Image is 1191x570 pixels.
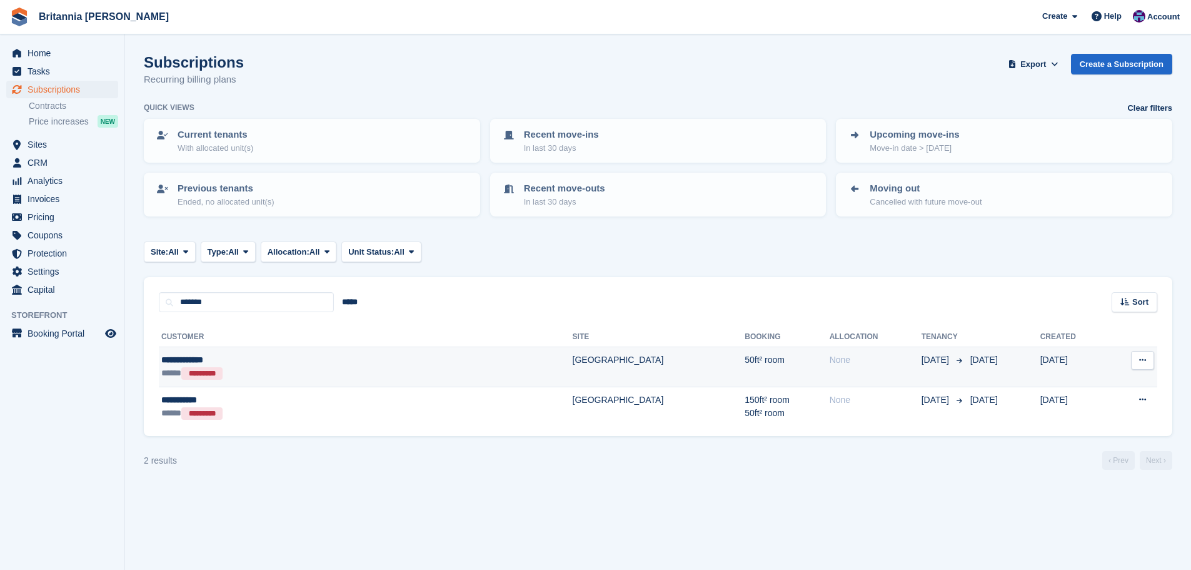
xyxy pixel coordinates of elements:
[745,327,829,347] th: Booking
[29,115,118,128] a: Price increases NEW
[1127,102,1172,115] a: Clear filters
[159,327,573,347] th: Customer
[6,172,118,190] a: menu
[168,246,179,258] span: All
[28,325,103,342] span: Booking Portal
[144,102,194,113] h6: Quick views
[1100,451,1175,470] nav: Page
[573,347,745,387] td: [GEOGRAPHIC_DATA]
[144,242,196,262] button: Site: All
[145,120,479,161] a: Current tenants With allocated unit(s)
[309,246,320,258] span: All
[28,81,103,98] span: Subscriptions
[6,136,118,153] a: menu
[29,116,89,128] span: Price increases
[11,309,124,322] span: Storefront
[201,242,256,262] button: Type: All
[870,196,982,208] p: Cancelled with future move-out
[870,128,959,142] p: Upcoming move-ins
[837,174,1171,215] a: Moving out Cancelled with future move-out
[178,181,274,196] p: Previous tenants
[1132,296,1148,308] span: Sort
[6,245,118,262] a: menu
[6,63,118,80] a: menu
[10,8,29,26] img: stora-icon-8386f47178a22dfd0bd8f6a31ec36ba5ce8667c1dd55bd0f319d3a0aa187defe.svg
[6,44,118,62] a: menu
[341,242,421,262] button: Unit Status: All
[491,120,825,161] a: Recent move-ins In last 30 days
[28,208,103,226] span: Pricing
[103,326,118,341] a: Preview store
[830,327,922,347] th: Allocation
[870,181,982,196] p: Moving out
[98,115,118,128] div: NEW
[28,154,103,171] span: CRM
[28,63,103,80] span: Tasks
[178,128,253,142] p: Current tenants
[6,325,118,342] a: menu
[1040,347,1108,387] td: [DATE]
[1040,327,1108,347] th: Created
[28,172,103,190] span: Analytics
[29,100,118,112] a: Contracts
[970,395,998,405] span: [DATE]
[208,246,229,258] span: Type:
[28,263,103,280] span: Settings
[394,246,405,258] span: All
[1102,451,1135,470] a: Previous
[28,281,103,298] span: Capital
[228,246,239,258] span: All
[34,6,174,27] a: Britannia [PERSON_NAME]
[28,226,103,244] span: Coupons
[573,387,745,426] td: [GEOGRAPHIC_DATA]
[524,128,599,142] p: Recent move-ins
[144,454,177,467] div: 2 results
[830,354,922,367] div: None
[28,245,103,262] span: Protection
[6,281,118,298] a: menu
[178,142,253,155] p: With allocated unit(s)
[144,54,244,71] h1: Subscriptions
[1042,10,1067,23] span: Create
[6,190,118,208] a: menu
[1147,11,1180,23] span: Account
[145,174,479,215] a: Previous tenants Ended, no allocated unit(s)
[922,394,952,407] span: [DATE]
[268,246,309,258] span: Allocation:
[6,208,118,226] a: menu
[6,263,118,280] a: menu
[28,190,103,208] span: Invoices
[1140,451,1172,470] a: Next
[1071,54,1172,74] a: Create a Subscription
[28,44,103,62] span: Home
[524,196,605,208] p: In last 30 days
[6,81,118,98] a: menu
[1133,10,1145,23] img: Becca Clark
[6,226,118,244] a: menu
[1040,387,1108,426] td: [DATE]
[830,394,922,407] div: None
[348,246,394,258] span: Unit Status:
[1104,10,1122,23] span: Help
[28,136,103,153] span: Sites
[745,387,829,426] td: 150ft² room 50ft² room
[524,142,599,155] p: In last 30 days
[178,196,274,208] p: Ended, no allocated unit(s)
[6,154,118,171] a: menu
[970,355,998,365] span: [DATE]
[745,347,829,387] td: 50ft² room
[1006,54,1061,74] button: Export
[573,327,745,347] th: Site
[922,327,965,347] th: Tenancy
[261,242,337,262] button: Allocation: All
[144,73,244,87] p: Recurring billing plans
[922,354,952,367] span: [DATE]
[151,246,168,258] span: Site:
[491,174,825,215] a: Recent move-outs In last 30 days
[524,181,605,196] p: Recent move-outs
[837,120,1171,161] a: Upcoming move-ins Move-in date > [DATE]
[870,142,959,155] p: Move-in date > [DATE]
[1020,58,1046,71] span: Export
